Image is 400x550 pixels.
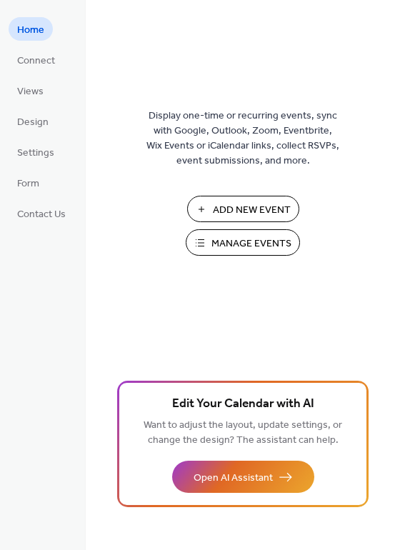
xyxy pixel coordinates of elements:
span: Add New Event [213,203,291,218]
a: Connect [9,48,64,71]
span: Display one-time or recurring events, sync with Google, Outlook, Zoom, Eventbrite, Wix Events or ... [146,109,339,169]
a: Design [9,109,57,133]
a: Contact Us [9,201,74,225]
span: Views [17,84,44,99]
span: Form [17,176,39,191]
a: Home [9,17,53,41]
span: Contact Us [17,207,66,222]
a: Settings [9,140,63,164]
span: Design [17,115,49,130]
span: Settings [17,146,54,161]
span: Edit Your Calendar with AI [172,394,314,414]
span: Open AI Assistant [194,471,273,486]
span: Want to adjust the layout, update settings, or change the design? The assistant can help. [144,416,342,450]
a: Form [9,171,48,194]
button: Open AI Assistant [172,461,314,493]
span: Connect [17,54,55,69]
span: Home [17,23,44,38]
button: Manage Events [186,229,300,256]
button: Add New Event [187,196,299,222]
span: Manage Events [211,236,291,251]
a: Views [9,79,52,102]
